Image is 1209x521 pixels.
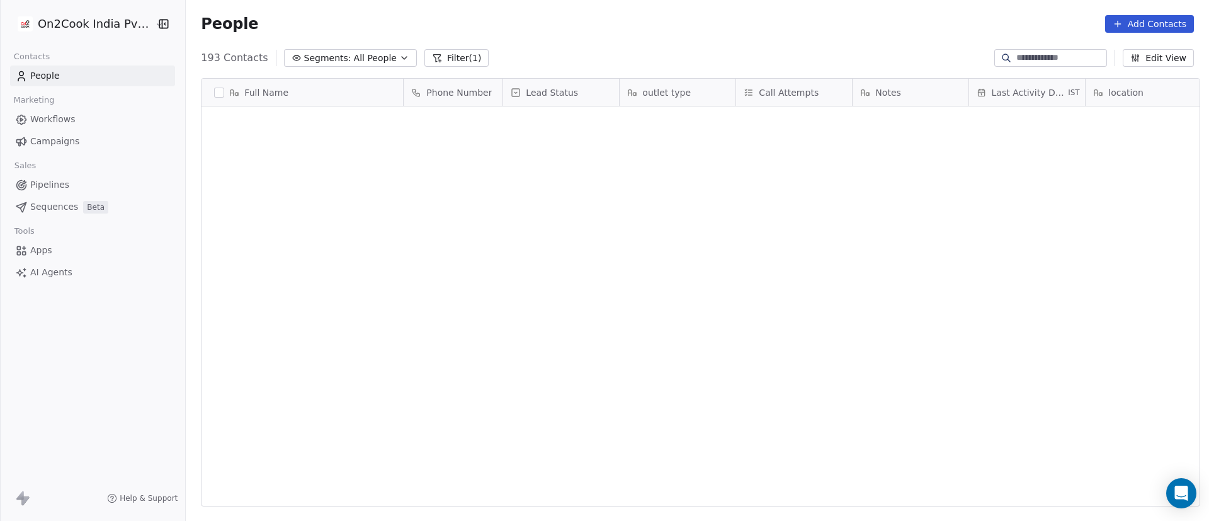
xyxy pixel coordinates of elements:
span: Lead Status [526,86,578,99]
span: On2Cook India Pvt. Ltd. [38,16,152,32]
span: Notes [875,86,900,99]
div: grid [201,106,404,507]
span: Tools [9,222,40,241]
a: Workflows [10,109,175,130]
span: Beta [83,201,108,214]
span: 193 Contacts [201,50,268,66]
button: Filter(1) [424,49,489,67]
span: People [30,69,60,83]
span: Sales [9,156,42,175]
a: SequencesBeta [10,197,175,217]
span: Contacts [8,47,55,66]
span: Phone Number [426,86,492,99]
span: Help & Support [120,493,178,503]
span: Marketing [8,91,60,110]
a: Pipelines [10,175,175,195]
div: Full Name [201,79,403,106]
span: Call Attempts [759,86,819,99]
button: On2Cook India Pvt. Ltd. [15,13,147,35]
div: Open Intercom Messenger [1166,478,1196,508]
div: outlet type [620,79,735,106]
span: Pipelines [30,178,69,192]
span: AI Agents [30,266,72,279]
div: location [1086,79,1201,106]
a: Campaigns [10,131,175,152]
span: Sequences [30,200,78,214]
a: People [10,66,175,86]
span: People [201,14,258,33]
div: Notes [853,79,968,106]
span: Segments: [304,52,351,65]
div: Last Activity DateIST [969,79,1085,106]
span: location [1108,86,1144,99]
a: AI Agents [10,262,175,283]
span: Full Name [244,86,288,99]
span: Last Activity Date [992,86,1066,99]
a: Apps [10,240,175,261]
span: Campaigns [30,135,79,148]
img: on2cook%20logo-04%20copy.jpg [18,16,33,31]
span: Workflows [30,113,76,126]
div: Call Attempts [736,79,852,106]
span: outlet type [642,86,691,99]
span: All People [354,52,397,65]
div: Lead Status [503,79,619,106]
a: Help & Support [107,493,178,503]
span: IST [1068,88,1080,98]
span: Apps [30,244,52,257]
button: Add Contacts [1105,15,1194,33]
div: Phone Number [404,79,502,106]
button: Edit View [1123,49,1194,67]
